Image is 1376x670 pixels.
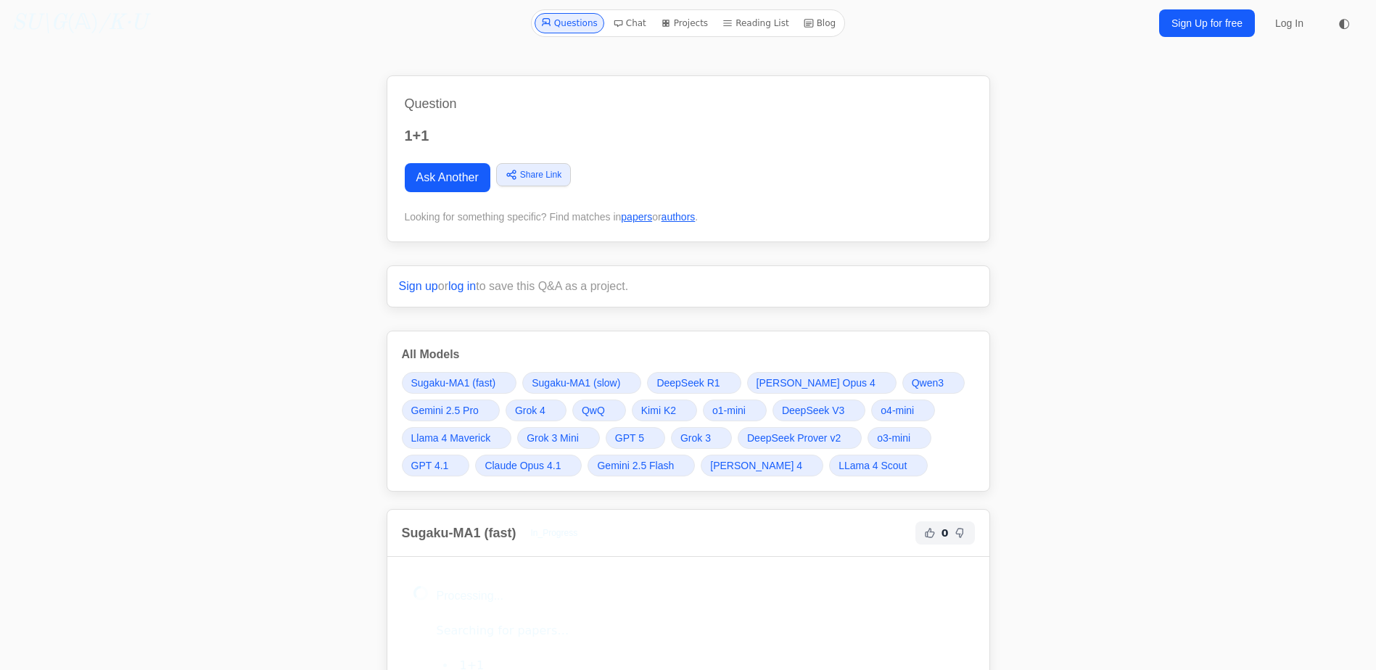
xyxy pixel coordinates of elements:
[411,376,496,390] span: Sugaku-MA1 (fast)
[520,168,561,181] span: Share Link
[437,590,503,602] span: Processing...
[607,13,652,33] a: Chat
[632,400,697,421] a: Kimi K2
[680,431,711,445] span: Grok 3
[597,458,674,473] span: Gemini 2.5 Flash
[615,431,644,445] span: GPT 5
[877,431,910,445] span: o3-mini
[1330,9,1359,38] button: ◐
[405,163,490,192] a: Ask Another
[411,403,479,418] span: Gemini 2.5 Pro
[399,278,978,295] p: or to save this Q&A as a project.
[506,400,567,421] a: Grok 4
[515,403,545,418] span: Grok 4
[522,524,587,542] span: In_Progress
[710,458,802,473] span: [PERSON_NAME] 4
[588,455,695,476] a: Gemini 2.5 Flash
[881,403,914,418] span: o4-mini
[535,13,604,33] a: Questions
[712,403,746,418] span: o1-mini
[662,211,696,223] a: authors
[402,427,512,449] a: Llama 4 Maverick
[902,372,965,394] a: Qwen3
[829,455,928,476] a: LLama 4 Scout
[402,400,500,421] a: Gemini 2.5 Pro
[517,427,600,449] a: Grok 3 Mini
[868,427,931,449] a: o3-mini
[1266,10,1312,36] a: Log In
[738,427,862,449] a: DeepSeek Prover v2
[798,13,842,33] a: Blog
[437,621,963,641] p: Searching for papers…
[399,280,438,292] a: Sign up
[405,94,972,114] h1: Question
[952,524,969,542] button: Not Helpful
[12,10,147,36] a: SU\G(𝔸)/K·U
[411,458,449,473] span: GPT 4.1
[871,400,935,421] a: o4-mini
[656,376,720,390] span: DeepSeek R1
[582,403,605,418] span: QwQ
[717,13,795,33] a: Reading List
[485,458,561,473] span: Claude Opus 4.1
[655,13,714,33] a: Projects
[621,211,652,223] a: papers
[647,372,741,394] a: DeepSeek R1
[475,455,582,476] a: Claude Opus 4.1
[942,526,949,540] span: 0
[773,400,865,421] a: DeepSeek V3
[757,376,876,390] span: [PERSON_NAME] Opus 4
[448,280,476,292] a: log in
[671,427,732,449] a: Grok 3
[839,458,907,473] span: LLama 4 Scout
[782,403,844,418] span: DeepSeek V3
[747,372,897,394] a: [PERSON_NAME] Opus 4
[402,346,975,363] h3: All Models
[912,376,944,390] span: Qwen3
[747,431,841,445] span: DeepSeek Prover v2
[701,455,823,476] a: [PERSON_NAME] 4
[606,427,665,449] a: GPT 5
[12,12,67,34] i: SU\G
[703,400,767,421] a: o1-mini
[402,372,517,394] a: Sugaku-MA1 (fast)
[572,400,626,421] a: QwQ
[532,376,620,390] span: Sugaku-MA1 (slow)
[1338,17,1350,30] span: ◐
[921,524,939,542] button: Helpful
[1159,9,1255,37] a: Sign Up for free
[641,403,676,418] span: Kimi K2
[402,455,470,476] a: GPT 4.1
[522,372,641,394] a: Sugaku-MA1 (slow)
[405,210,972,224] div: Looking for something specific? Find matches in or .
[405,125,972,146] p: 1+1
[527,431,579,445] span: Grok 3 Mini
[99,12,147,34] i: /K·U
[411,431,491,445] span: Llama 4 Maverick
[402,523,516,543] h2: Sugaku-MA1 (fast)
